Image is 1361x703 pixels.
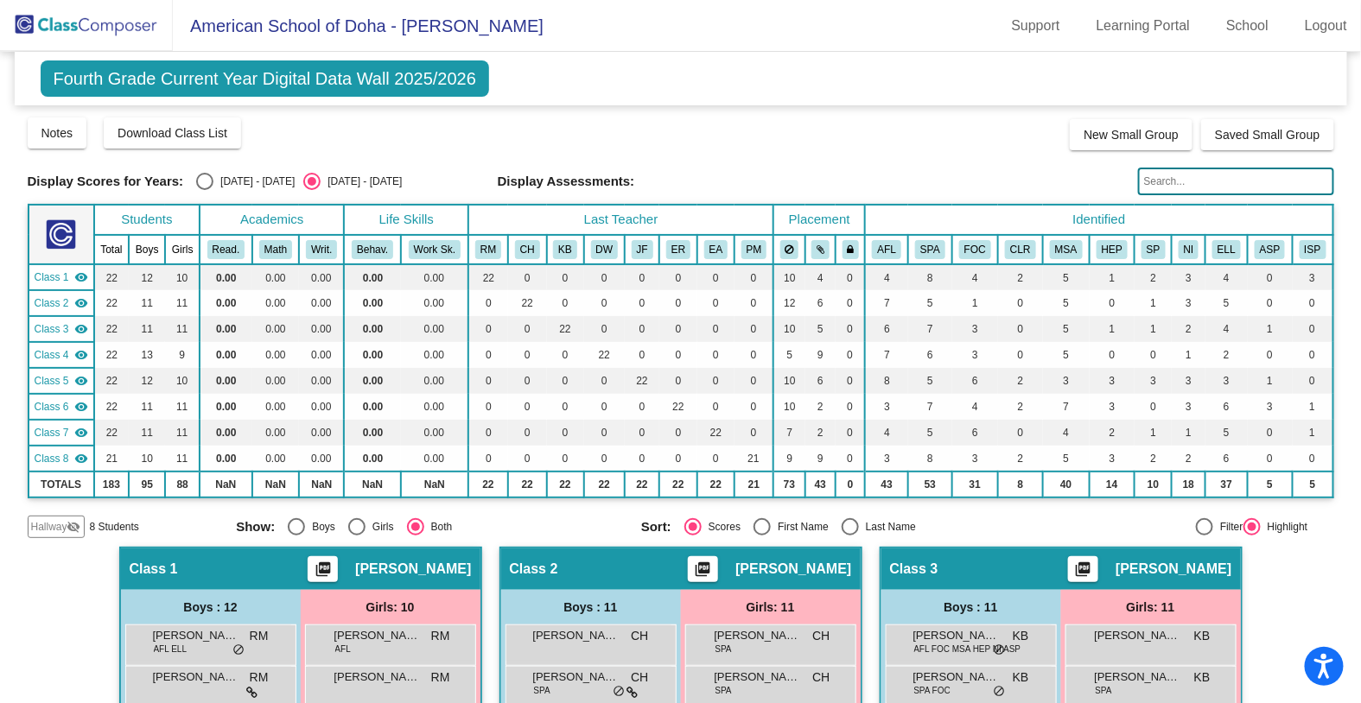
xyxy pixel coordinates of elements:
[1090,368,1135,394] td: 3
[468,235,508,264] th: Rebecca Madden
[735,368,773,394] td: 0
[165,290,200,316] td: 11
[1248,290,1293,316] td: 0
[1090,316,1135,342] td: 1
[805,342,836,368] td: 9
[773,264,805,290] td: 10
[252,342,300,368] td: 0.00
[547,264,584,290] td: 0
[1068,556,1098,582] button: Print Students Details
[805,290,836,316] td: 6
[74,270,88,284] mat-icon: visibility
[196,173,402,190] mat-radio-group: Select an option
[773,205,865,235] th: Placement
[659,368,697,394] td: 0
[659,316,697,342] td: 0
[1043,264,1090,290] td: 5
[252,264,300,290] td: 0.00
[1097,240,1128,259] button: HEP
[865,316,908,342] td: 6
[1090,264,1135,290] td: 1
[625,420,659,446] td: 0
[704,240,728,259] button: EA
[547,342,584,368] td: 0
[625,368,659,394] td: 22
[1205,316,1248,342] td: 4
[299,420,344,446] td: 0.00
[74,374,88,388] mat-icon: visibility
[1084,128,1179,142] span: New Small Group
[129,368,165,394] td: 12
[836,264,865,290] td: 0
[625,264,659,290] td: 0
[805,264,836,290] td: 4
[735,420,773,446] td: 0
[1248,264,1293,290] td: 0
[1248,316,1293,342] td: 1
[584,368,625,394] td: 0
[29,290,94,316] td: Caroline Hodgson - No Class Name
[129,342,165,368] td: 13
[94,290,130,316] td: 22
[94,316,130,342] td: 22
[547,394,584,420] td: 0
[659,342,697,368] td: 0
[735,264,773,290] td: 0
[1138,168,1334,195] input: Search...
[773,342,805,368] td: 5
[35,321,69,337] span: Class 3
[401,316,468,342] td: 0.00
[1172,368,1205,394] td: 3
[1248,394,1293,420] td: 3
[591,240,619,259] button: DW
[508,368,547,394] td: 0
[908,394,952,420] td: 7
[1205,394,1248,420] td: 6
[1172,342,1205,368] td: 1
[213,174,295,189] div: [DATE] - [DATE]
[252,316,300,342] td: 0.00
[1043,290,1090,316] td: 5
[321,174,402,189] div: [DATE] - [DATE]
[129,264,165,290] td: 12
[252,290,300,316] td: 0.00
[344,420,400,446] td: 0.00
[508,290,547,316] td: 22
[998,394,1043,420] td: 2
[998,12,1074,40] a: Support
[1090,394,1135,420] td: 3
[508,342,547,368] td: 0
[735,290,773,316] td: 0
[74,322,88,336] mat-icon: visibility
[94,264,130,290] td: 22
[865,290,908,316] td: 7
[352,240,393,259] button: Behav.
[908,264,952,290] td: 8
[1248,235,1293,264] th: Accommodation Support Plan (ie visual, hearing impairment, anxiety)
[1291,12,1361,40] a: Logout
[773,420,805,446] td: 7
[41,60,490,97] span: Fourth Grade Current Year Digital Data Wall 2025/2026
[498,174,635,189] span: Display Assessments:
[584,316,625,342] td: 0
[1293,394,1333,420] td: 1
[165,235,200,264] th: Girls
[1135,235,1172,264] th: Parent is Staff Member
[200,394,251,420] td: 0.00
[200,205,344,235] th: Academics
[94,394,130,420] td: 22
[998,264,1043,290] td: 2
[1090,342,1135,368] td: 0
[165,368,200,394] td: 10
[547,368,584,394] td: 0
[1073,560,1094,585] mat-icon: picture_as_pdf
[659,235,697,264] th: Emily Ryan
[1179,240,1199,259] button: NI
[94,420,130,446] td: 22
[773,368,805,394] td: 10
[908,290,952,316] td: 5
[865,394,908,420] td: 3
[1043,316,1090,342] td: 5
[1201,119,1333,150] button: Saved Small Group
[952,342,998,368] td: 3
